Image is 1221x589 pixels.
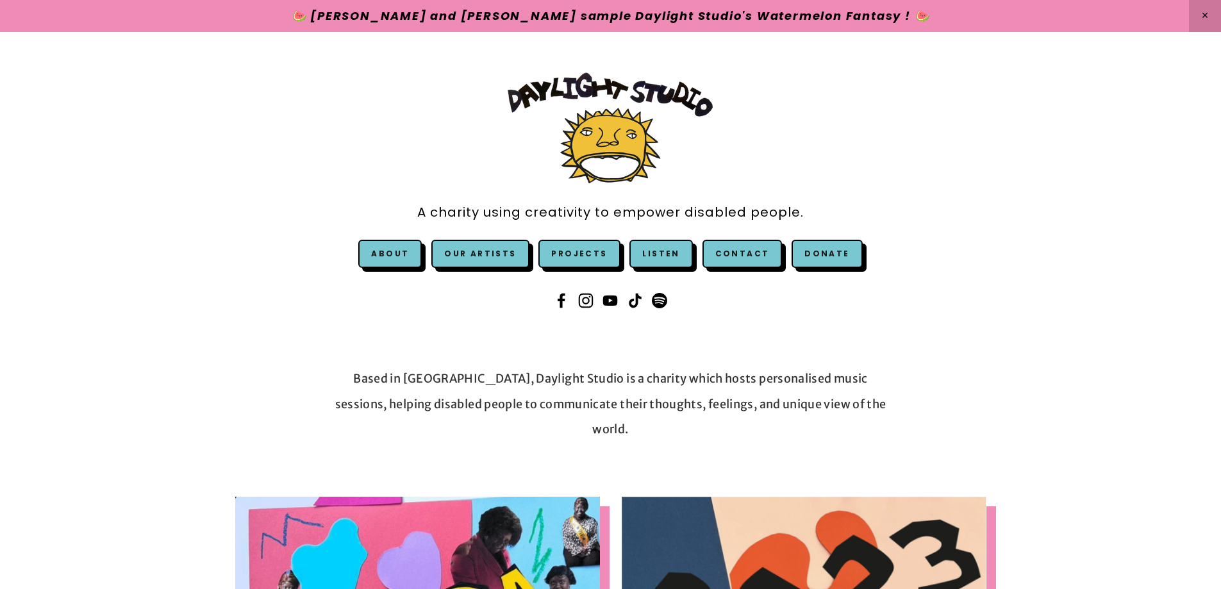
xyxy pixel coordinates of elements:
a: Our Artists [431,240,529,268]
p: Based in [GEOGRAPHIC_DATA], Daylight Studio is a charity which hosts personalised music sessions,... [331,366,890,442]
a: Projects [538,240,620,268]
a: About [371,248,409,259]
a: A charity using creativity to empower disabled people. [417,198,804,227]
a: Donate [792,240,862,268]
a: Listen [642,248,679,259]
img: Daylight Studio [508,72,713,183]
a: Contact [702,240,783,268]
